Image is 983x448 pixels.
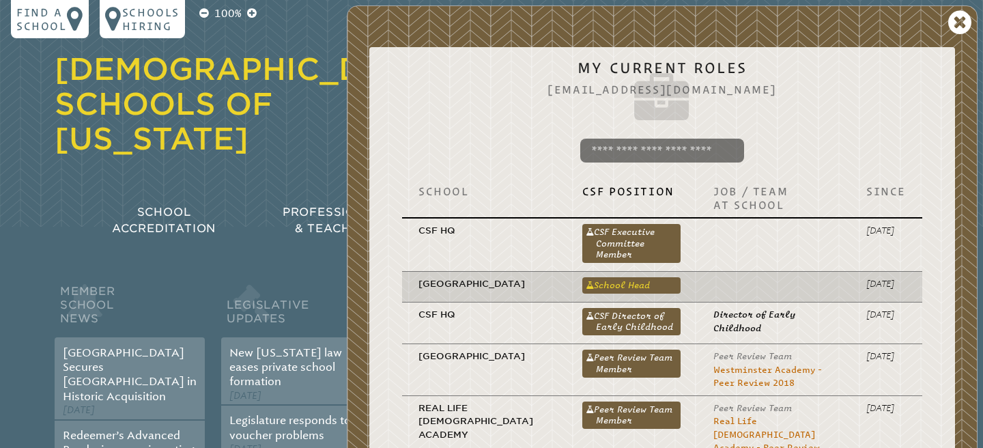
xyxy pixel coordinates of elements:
p: Since [866,184,906,198]
p: CSF HQ [418,308,550,321]
a: New [US_STATE] law eases private school formation [229,346,342,389]
p: [DATE] [866,350,906,363]
span: Peer Review Team [713,403,792,413]
p: Find a school [16,5,67,33]
p: Director of Early Childhood [713,308,834,335]
a: Peer Review Team Member [582,350,681,377]
p: School [418,184,550,198]
p: [DATE] [866,308,906,321]
a: CSF Executive Committee Member [582,224,681,263]
span: Peer Review Team [713,351,792,361]
span: [DATE] [229,390,261,402]
p: Schools Hiring [122,5,180,33]
p: [GEOGRAPHIC_DATA] [418,277,550,290]
p: Real Life [DEMOGRAPHIC_DATA] Academy [418,402,550,441]
p: CSF HQ [418,224,550,237]
p: [GEOGRAPHIC_DATA] [418,350,550,363]
a: [GEOGRAPHIC_DATA] Secures [GEOGRAPHIC_DATA] in Historic Acquisition [63,346,197,403]
span: [DATE] [63,404,95,416]
a: CSF Director of Early Childhood [582,308,681,335]
p: Job / Team at School [713,184,834,212]
a: [DEMOGRAPHIC_DATA] Schools of [US_STATE] [55,51,442,156]
a: School Head [582,277,681,294]
h2: Legislative Updates [221,281,371,337]
a: Peer Review Team Member [582,402,681,429]
p: [DATE] [866,402,906,415]
p: [DATE] [866,277,906,290]
p: [DATE] [866,224,906,237]
h2: Member School News [55,281,205,337]
a: Legislature responds to voucher problems [229,414,351,441]
a: Westminster Academy - Peer Review 2018 [713,365,822,388]
span: School Accreditation [112,206,216,235]
p: CSF Position [582,184,681,198]
span: Professional Development & Teacher Certification [283,206,482,235]
h2: My Current Roles [391,59,933,128]
p: 100% [212,5,244,22]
